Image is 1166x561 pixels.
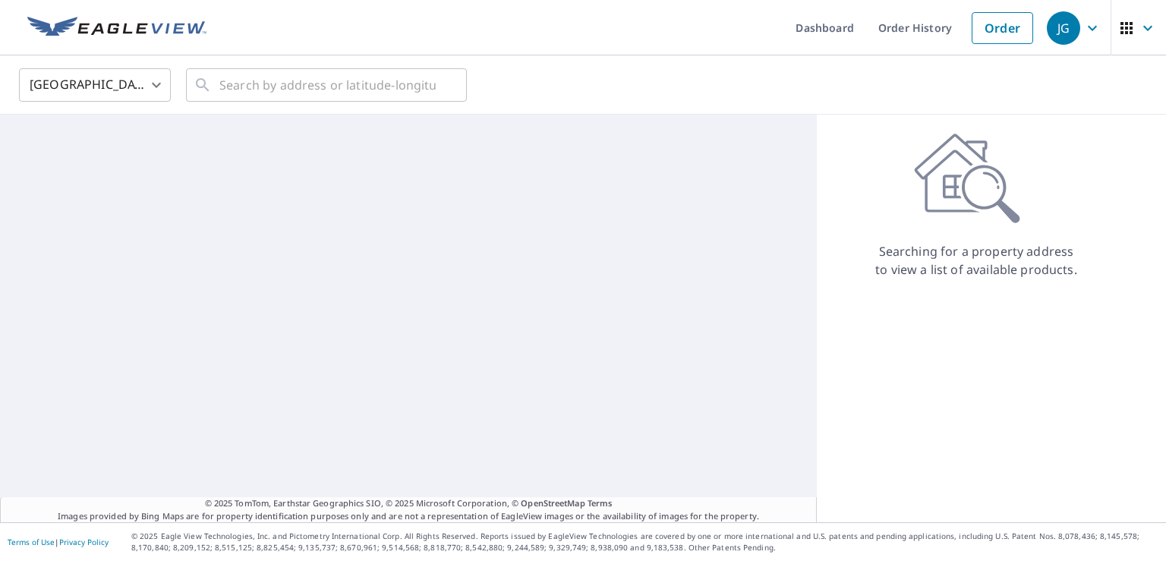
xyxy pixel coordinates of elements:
img: EV Logo [27,17,206,39]
p: © 2025 Eagle View Technologies, Inc. and Pictometry International Corp. All Rights Reserved. Repo... [131,531,1158,553]
div: [GEOGRAPHIC_DATA] [19,64,171,106]
a: Privacy Policy [59,537,109,547]
div: JG [1047,11,1080,45]
a: OpenStreetMap [521,497,585,509]
a: Order [972,12,1033,44]
input: Search by address or latitude-longitude [219,64,436,106]
a: Terms of Use [8,537,55,547]
p: | [8,537,109,547]
p: Searching for a property address to view a list of available products. [874,242,1078,279]
a: Terms [588,497,613,509]
span: © 2025 TomTom, Earthstar Geographics SIO, © 2025 Microsoft Corporation, © [205,497,613,510]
